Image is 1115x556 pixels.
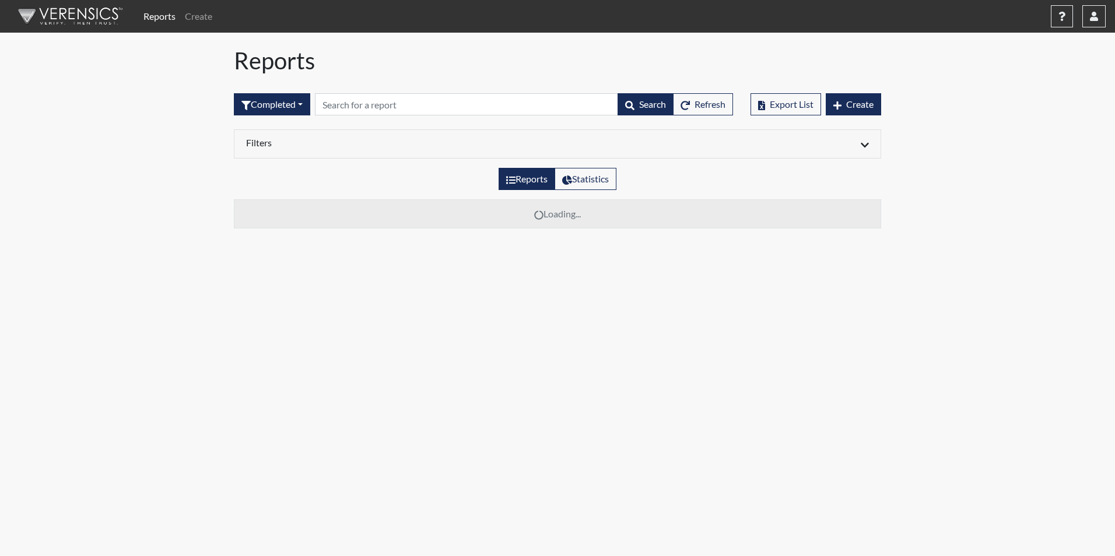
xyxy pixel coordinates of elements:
button: Refresh [673,93,733,115]
button: Export List [751,93,821,115]
button: Completed [234,93,310,115]
input: Search by Registration ID, Interview Number, or Investigation Name. [315,93,618,115]
button: Search [618,93,674,115]
label: View statistics about completed interviews [555,168,616,190]
span: Export List [770,98,814,110]
div: Filter by interview status [234,93,310,115]
button: Create [826,93,881,115]
h6: Filters [246,137,549,148]
a: Reports [139,5,180,28]
div: Click to expand/collapse filters [237,137,878,151]
span: Create [846,98,874,110]
span: Refresh [695,98,725,110]
h1: Reports [234,47,881,75]
td: Loading... [234,200,881,228]
label: View the list of reports [499,168,555,190]
a: Create [180,5,217,28]
span: Search [639,98,666,110]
